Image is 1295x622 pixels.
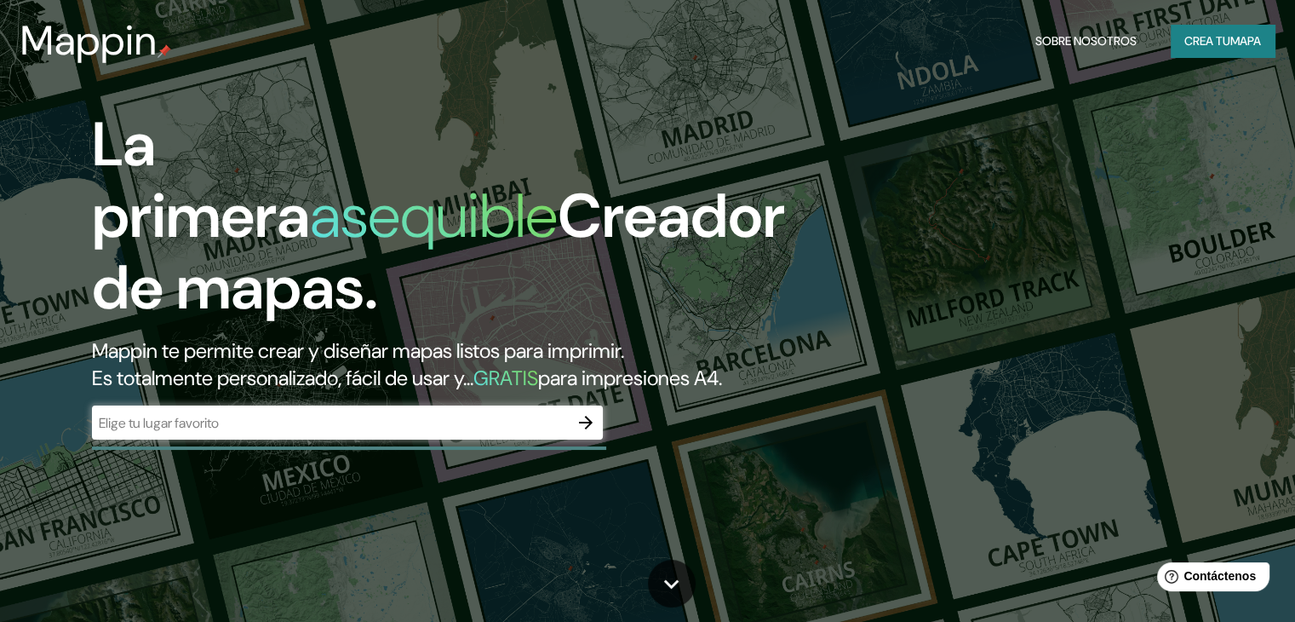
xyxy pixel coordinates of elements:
font: Sobre nosotros [1035,33,1137,49]
font: Crea tu [1184,33,1230,49]
font: GRATIS [473,365,538,391]
font: La primera [92,105,310,256]
font: para impresiones A4. [538,365,722,391]
button: Sobre nosotros [1029,25,1143,57]
font: Creador de mapas. [92,176,785,327]
button: Crea tumapa [1171,25,1275,57]
font: asequible [310,176,558,256]
img: pin de mapeo [158,44,171,58]
font: Mappin te permite crear y diseñar mapas listos para imprimir. [92,337,624,364]
input: Elige tu lugar favorito [92,413,569,433]
font: Es totalmente personalizado, fácil de usar y... [92,365,473,391]
font: mapa [1230,33,1261,49]
iframe: Lanzador de widgets de ayuda [1143,556,1276,603]
font: Mappin [20,14,158,67]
